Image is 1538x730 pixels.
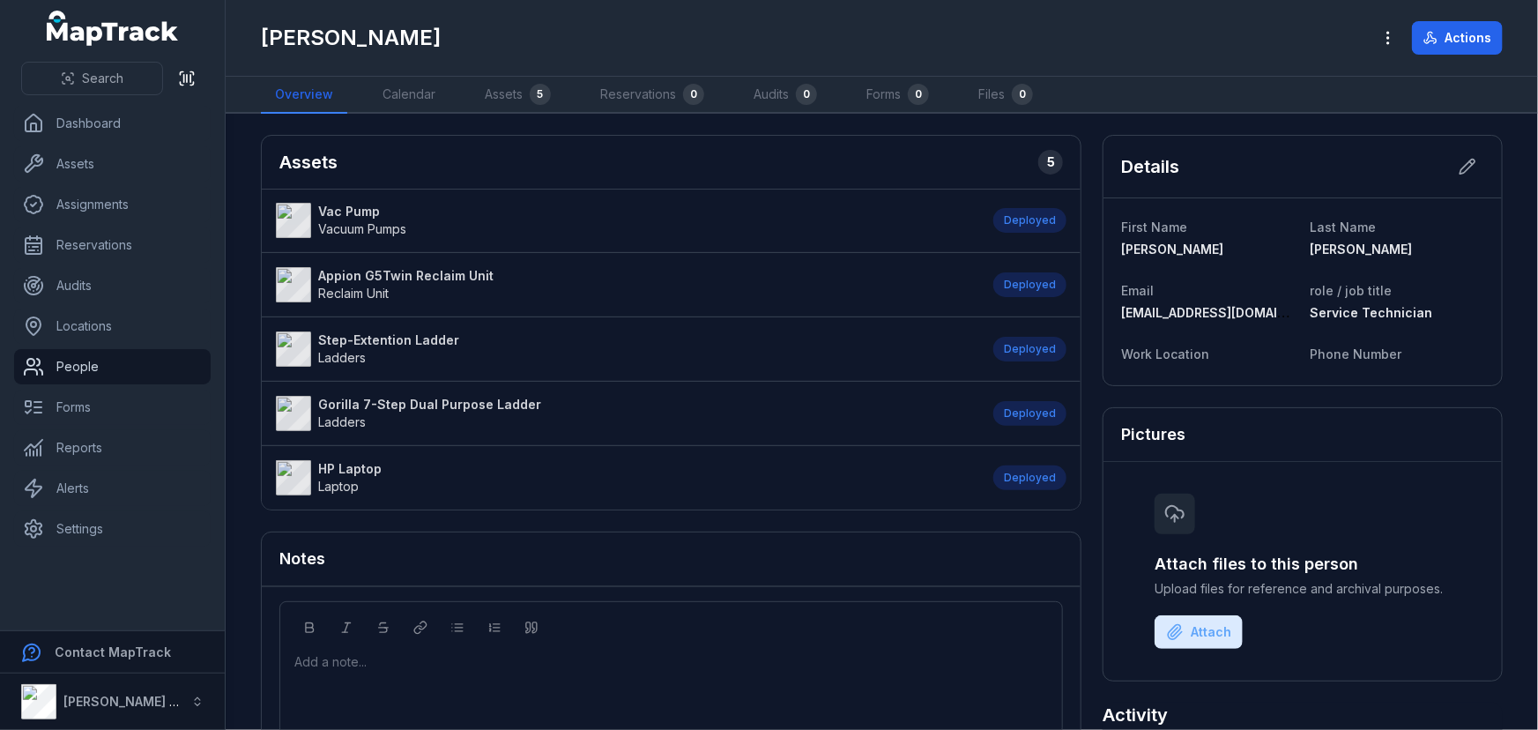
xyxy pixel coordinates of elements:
a: Reservations [14,227,211,263]
span: Last Name [1310,220,1376,235]
a: Assets [14,146,211,182]
span: [PERSON_NAME] [1310,242,1412,257]
a: Vac PumpVacuum Pumps [276,203,976,238]
span: Work Location [1121,346,1209,361]
strong: Gorilla 7-Step Dual Purpose Ladder [318,396,541,413]
strong: Contact MapTrack [55,644,171,659]
a: Reservations0 [586,77,718,114]
span: Reclaim Unit [318,286,389,301]
button: Search [21,62,163,95]
a: Audits0 [739,77,831,114]
div: 0 [908,84,929,105]
div: 0 [683,84,704,105]
a: Files0 [964,77,1047,114]
span: Service Technician [1310,305,1432,320]
span: Laptop [318,479,359,494]
span: Phone Number [1310,346,1401,361]
a: Gorilla 7-Step Dual Purpose LadderLadders [276,396,976,431]
a: MapTrack [47,11,179,46]
a: Audits [14,268,211,303]
a: Settings [14,511,211,547]
span: role / job title [1310,283,1392,298]
span: Search [82,70,123,87]
div: Deployed [993,272,1066,297]
strong: Step-Extention Ladder [318,331,459,349]
a: Alerts [14,471,211,506]
div: Deployed [993,466,1066,490]
a: Calendar [368,77,450,114]
a: HP LaptopLaptop [276,460,976,495]
div: 5 [1038,150,1063,175]
h2: Assets [279,150,338,175]
span: First Name [1121,220,1187,235]
a: Appion G5Twin Reclaim UnitReclaim Unit [276,267,976,302]
div: Deployed [993,401,1066,426]
a: Assets5 [471,77,565,114]
a: Dashboard [14,106,211,141]
h3: Pictures [1121,422,1185,447]
strong: Vac Pump [318,203,406,220]
h1: [PERSON_NAME] [261,24,441,52]
strong: [PERSON_NAME] Air [63,694,186,709]
span: Vacuum Pumps [318,221,406,236]
strong: HP Laptop [318,460,382,478]
a: Locations [14,309,211,344]
span: Ladders [318,350,366,365]
span: [PERSON_NAME] [1121,242,1223,257]
div: 0 [796,84,817,105]
a: Overview [261,77,347,114]
a: People [14,349,211,384]
strong: Appion G5Twin Reclaim Unit [318,267,494,285]
span: [EMAIL_ADDRESS][DOMAIN_NAME] [1121,305,1334,320]
div: Deployed [993,337,1066,361]
div: 5 [530,84,551,105]
span: Upload files for reference and archival purposes. [1155,580,1451,598]
a: Reports [14,430,211,466]
h2: Activity [1103,703,1168,727]
div: Deployed [993,208,1066,233]
a: Forms0 [852,77,943,114]
h2: Details [1121,154,1179,179]
span: Email [1121,283,1154,298]
button: Actions [1412,21,1503,55]
h3: Notes [279,547,325,571]
div: 0 [1012,84,1033,105]
button: Attach [1155,615,1243,649]
h3: Attach files to this person [1155,552,1451,577]
a: Assignments [14,187,211,222]
span: Ladders [318,414,366,429]
a: Step-Extention LadderLadders [276,331,976,367]
a: Forms [14,390,211,425]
